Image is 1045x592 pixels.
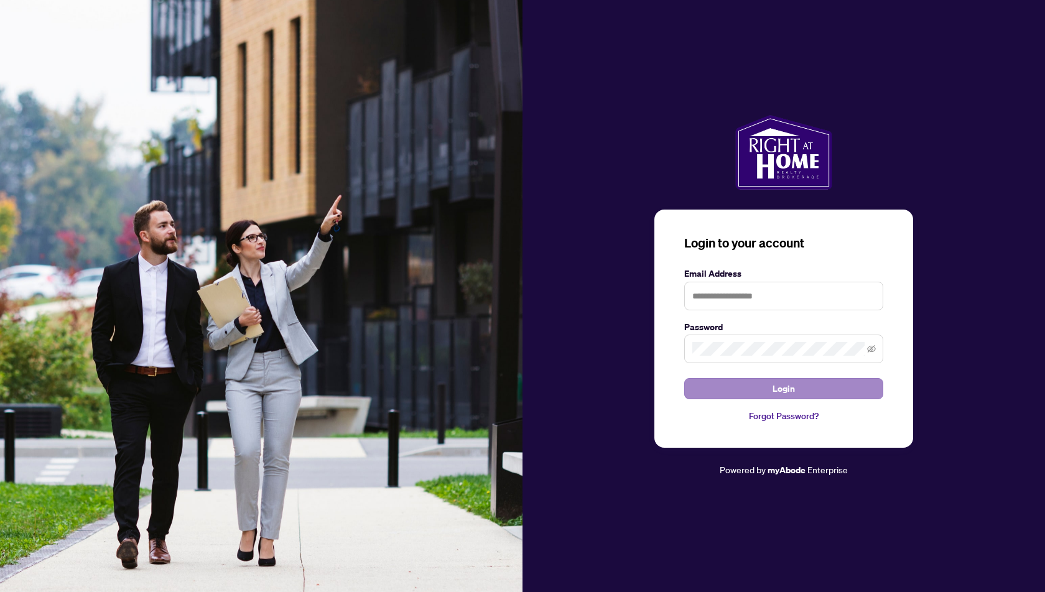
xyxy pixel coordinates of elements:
label: Password [684,320,883,334]
img: ma-logo [735,115,832,190]
span: eye-invisible [867,345,876,353]
a: Forgot Password? [684,409,883,423]
h3: Login to your account [684,234,883,252]
button: Login [684,378,883,399]
span: Powered by [720,464,766,475]
a: myAbode [768,463,806,477]
label: Email Address [684,267,883,280]
span: Login [773,379,795,399]
span: Enterprise [807,464,848,475]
